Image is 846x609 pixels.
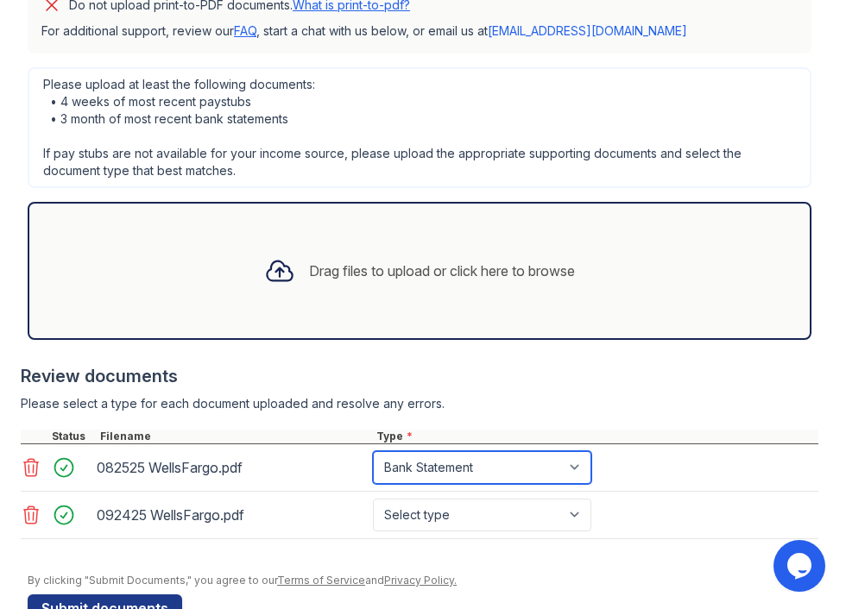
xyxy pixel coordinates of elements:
div: 082525 WellsFargo.pdf [97,454,366,481]
div: Type [373,430,818,443]
a: Terms of Service [277,574,365,587]
div: Please select a type for each document uploaded and resolve any errors. [21,395,818,412]
div: Status [48,430,97,443]
div: Review documents [21,364,818,388]
div: By clicking "Submit Documents," you agree to our and [28,574,818,587]
div: Drag files to upload or click here to browse [309,261,575,281]
a: [EMAIL_ADDRESS][DOMAIN_NAME] [488,23,687,38]
div: Please upload at least the following documents: • 4 weeks of most recent paystubs • 3 month of mo... [28,67,811,188]
p: For additional support, review our , start a chat with us below, or email us at [41,22,798,40]
div: 092425 WellsFargo.pdf [97,501,366,529]
a: FAQ [234,23,256,38]
iframe: chat widget [773,540,829,592]
a: Privacy Policy. [384,574,457,587]
div: Filename [97,430,373,443]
